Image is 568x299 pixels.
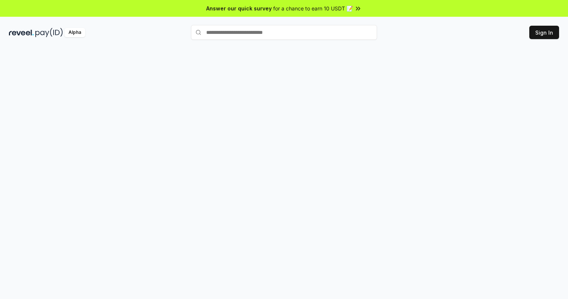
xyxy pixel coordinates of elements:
span: Answer our quick survey [206,4,272,12]
img: reveel_dark [9,28,34,37]
span: for a chance to earn 10 USDT 📝 [273,4,353,12]
button: Sign In [529,26,559,39]
img: pay_id [35,28,63,37]
div: Alpha [64,28,85,37]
